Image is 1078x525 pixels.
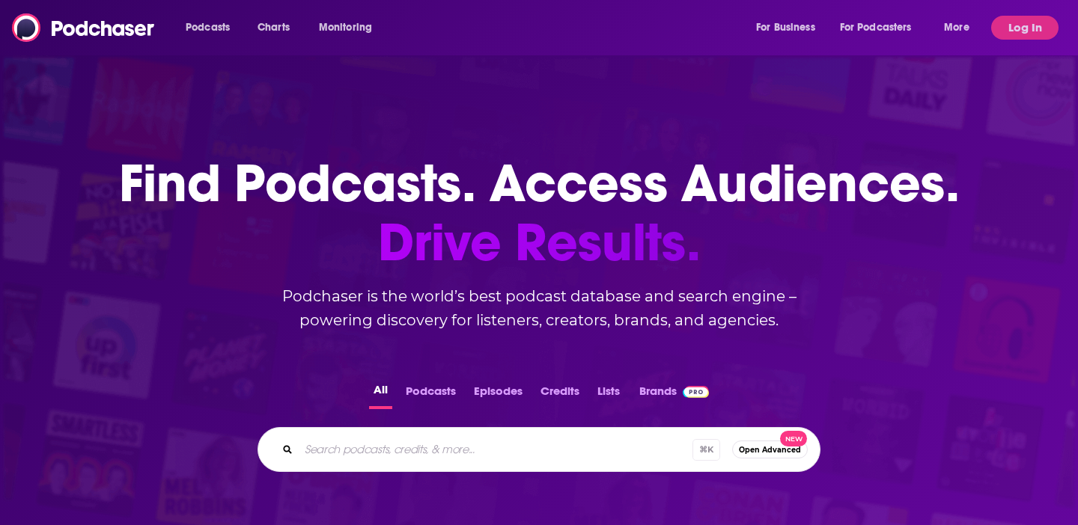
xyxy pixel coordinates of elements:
button: open menu [830,16,934,40]
span: New [780,431,807,446]
button: open menu [175,16,249,40]
button: Open AdvancedNew [732,440,808,458]
button: open menu [746,16,834,40]
span: Charts [258,17,290,38]
div: Search podcasts, credits, & more... [258,427,820,472]
button: Episodes [469,380,527,409]
span: Drive Results. [119,213,960,272]
span: Open Advanced [739,446,801,454]
span: Monitoring [319,17,372,38]
h2: Podchaser is the world’s best podcast database and search engine – powering discovery for listene... [240,284,838,332]
input: Search podcasts, credits, & more... [299,437,692,461]
button: Podcasts [401,380,460,409]
img: Podchaser - Follow, Share and Rate Podcasts [12,13,156,42]
span: For Business [756,17,815,38]
button: open menu [934,16,988,40]
span: More [944,17,969,38]
img: Podchaser Pro [683,386,709,398]
a: BrandsPodchaser Pro [639,380,709,409]
h1: Find Podcasts. Access Audiences. [119,154,960,272]
button: All [369,380,392,409]
button: open menu [308,16,392,40]
button: Credits [536,380,584,409]
span: Podcasts [186,17,230,38]
button: Lists [593,380,624,409]
a: Charts [248,16,299,40]
span: For Podcasters [840,17,912,38]
span: ⌘ K [692,439,720,461]
button: Log In [991,16,1059,40]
